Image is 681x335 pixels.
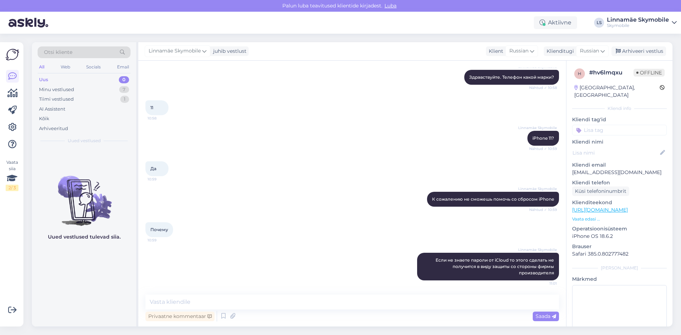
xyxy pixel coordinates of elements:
[120,96,129,103] div: 1
[148,238,174,243] span: 10:59
[6,48,19,61] img: Askly Logo
[594,18,604,28] div: LS
[572,275,667,283] p: Märkmed
[145,312,215,321] div: Privaatne kommentaar
[44,49,72,56] span: Otsi kliente
[150,227,168,232] span: Почему
[518,125,557,130] span: Linnamäe Skymobile
[572,149,659,157] input: Lisa nimi
[572,161,667,169] p: Kliendi email
[509,47,528,55] span: Russian
[149,47,201,55] span: Linnamäe Skymobile
[572,225,667,233] p: Operatsioonisüsteem
[48,233,121,241] p: Uued vestlused tulevad siia.
[59,62,72,72] div: Web
[607,23,669,28] div: Skymobile
[572,250,667,258] p: Safari 385.0.802777482
[210,48,247,55] div: juhib vestlust
[39,125,68,132] div: Arhiveeritud
[518,247,557,252] span: Linnamäe Skymobile
[39,96,74,103] div: Tiimi vestlused
[469,74,554,80] span: Здравствуйте. Телефон какой марки?
[607,17,677,28] a: Linnamäe SkymobileSkymobile
[572,125,667,135] input: Lisa tag
[532,135,554,141] span: iPhone 11?
[529,207,557,212] span: Nähtud ✓ 10:59
[607,17,669,23] div: Linnamäe Skymobile
[6,159,18,191] div: Vaata siia
[119,86,129,93] div: 7
[39,76,48,83] div: Uus
[148,177,174,182] span: 10:59
[574,84,660,99] div: [GEOGRAPHIC_DATA], [GEOGRAPHIC_DATA]
[39,86,74,93] div: Minu vestlused
[39,106,65,113] div: AI Assistent
[572,216,667,222] p: Vaata edasi ...
[572,105,667,112] div: Kliendi info
[436,257,555,275] span: Если не знаете пароли от iCloud то этого сделать не получится в виду защиты со стороны фирмы прои...
[580,47,599,55] span: Russian
[518,186,557,191] span: Linnamäe Skymobile
[38,62,46,72] div: All
[572,207,628,213] a: [URL][DOMAIN_NAME]
[589,68,633,77] div: # hv6lmqxu
[432,196,554,202] span: К сожалению не сможешь помочь со сбросом iPhone
[572,138,667,146] p: Kliendi nimi
[572,186,629,196] div: Küsi telefoninumbrit
[578,71,581,76] span: h
[119,76,129,83] div: 0
[544,48,574,55] div: Klienditugi
[39,115,49,122] div: Kõik
[572,169,667,176] p: [EMAIL_ADDRESS][DOMAIN_NAME]
[633,69,665,77] span: Offline
[32,163,136,227] img: No chats
[530,281,557,286] span: 11:01
[68,138,101,144] span: Uued vestlused
[572,199,667,206] p: Klienditeekond
[572,116,667,123] p: Kliendi tag'id
[572,233,667,240] p: iPhone OS 18.6.2
[148,116,174,121] span: 10:58
[486,48,503,55] div: Klient
[529,146,557,151] span: Nähtud ✓ 10:59
[85,62,102,72] div: Socials
[529,85,557,90] span: Nähtud ✓ 10:58
[572,243,667,250] p: Brauser
[150,166,156,171] span: Да
[611,46,666,56] div: Arhiveeri vestlus
[6,185,18,191] div: 2 / 3
[150,105,153,110] span: 11
[572,179,667,186] p: Kliendi telefon
[116,62,131,72] div: Email
[382,2,399,9] span: Luba
[572,265,667,271] div: [PERSON_NAME]
[534,16,577,29] div: Aktiivne
[536,313,556,319] span: Saada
